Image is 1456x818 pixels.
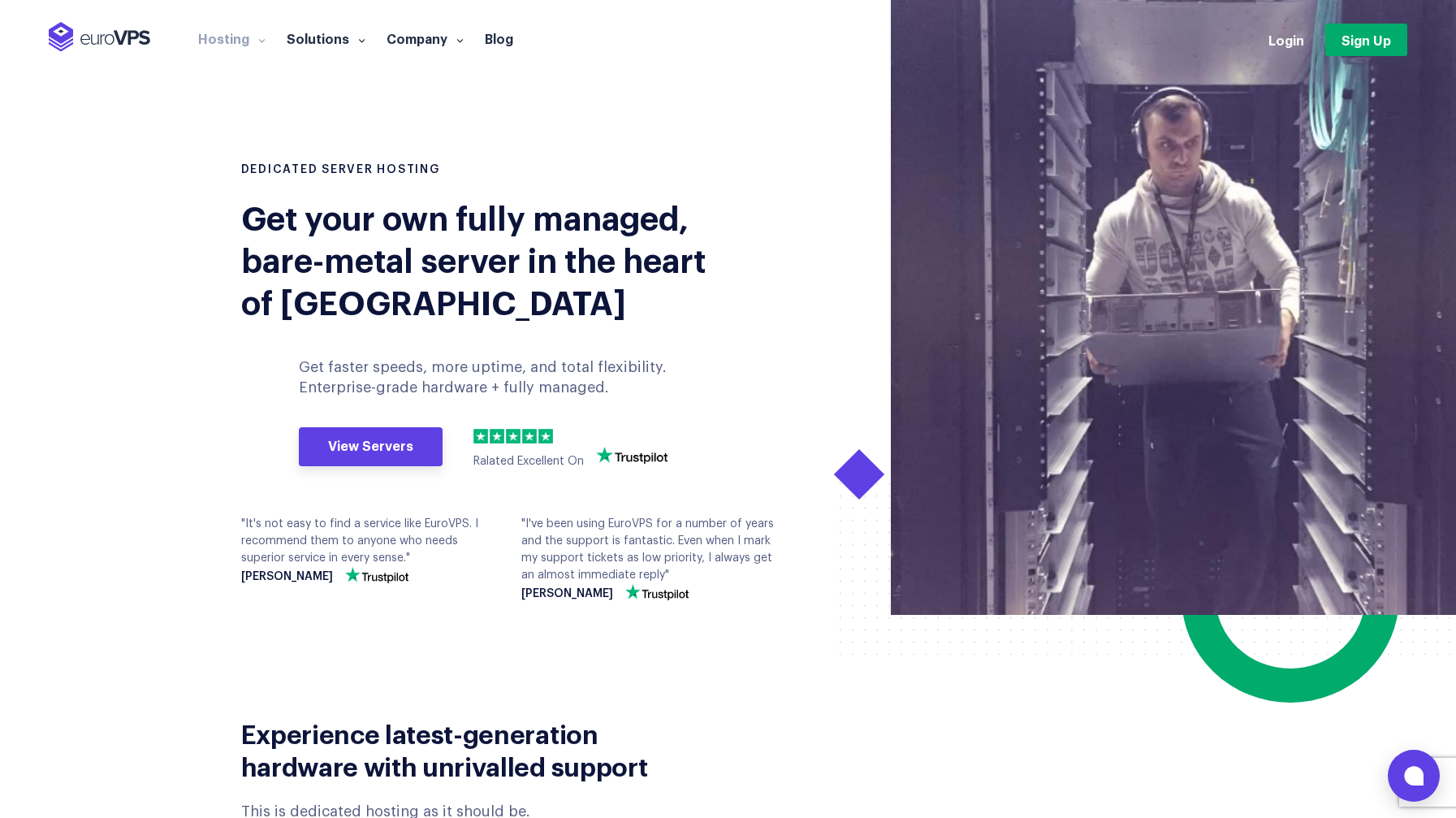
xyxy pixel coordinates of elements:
[49,22,150,52] img: EuroVPS
[473,429,488,444] img: 1
[521,588,613,600] strong: [PERSON_NAME]
[299,427,443,466] a: View Servers
[276,30,376,46] a: Solutions
[241,571,333,583] strong: [PERSON_NAME]
[1268,31,1304,49] a: Login
[522,429,537,444] img: 4
[188,30,276,46] a: Hosting
[241,162,716,179] h1: DEDICATED SERVER HOSTING
[473,456,584,467] span: Ralated Excellent On
[625,584,689,600] img: trustpilot-vector-logo.png
[241,716,716,781] h2: Experience latest-generation hardware with unrivalled support
[490,429,504,444] img: 2
[1388,750,1440,802] button: Open chat window
[521,516,777,600] div: "I've been using EuroVPS for a number of years and the support is fantastic. Even when I mark my ...
[241,195,716,322] div: Get your own fully managed, bare-metal server in the heart of [GEOGRAPHIC_DATA]
[345,567,408,583] img: trustpilot-vector-logo.png
[1325,24,1407,56] a: Sign Up
[241,516,497,583] div: "It's not easy to find a service like EuroVPS. I recommend them to anyone who needs superior serv...
[506,429,521,444] img: 3
[538,429,553,444] img: 5
[299,357,700,398] p: Get faster speeds, more uptime, and total flexibility. Enterprise-grade hardware + fully managed.
[474,30,524,46] a: Blog
[376,30,474,46] a: Company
